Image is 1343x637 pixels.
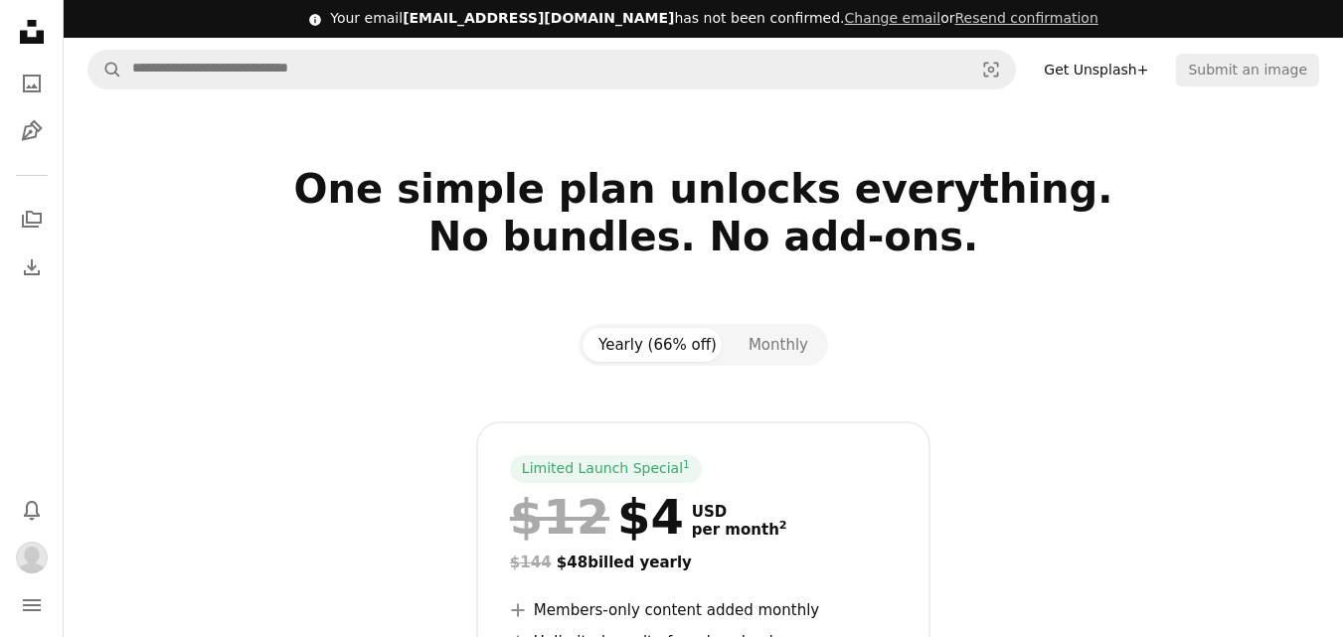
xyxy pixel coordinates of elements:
span: [EMAIL_ADDRESS][DOMAIN_NAME] [403,10,674,26]
div: Your email has not been confirmed. [330,9,1098,29]
a: Illustrations [12,111,52,151]
button: Monthly [733,328,824,362]
span: or [844,10,1097,26]
button: Submit an image [1176,54,1319,85]
img: website_grey.svg [32,52,48,68]
a: Change email [844,10,940,26]
img: Avatar of user Galib Shan [16,542,48,573]
button: Visual search [967,51,1015,88]
button: Resend confirmation [954,9,1097,29]
a: Collections [12,200,52,239]
div: $4 [510,491,684,543]
form: Find visuals sitewide [87,50,1016,89]
button: Notifications [12,490,52,530]
a: 1 [679,459,694,479]
h2: One simple plan unlocks everything. No bundles. No add-ons. [87,165,1319,308]
img: tab_keywords_by_traffic_grey.svg [198,115,214,131]
button: Yearly (66% off) [583,328,733,362]
div: v 4.0.25 [56,32,97,48]
sup: 2 [779,519,787,532]
button: Menu [12,585,52,625]
div: Domain Overview [76,117,178,130]
li: Members-only content added monthly [510,598,897,622]
span: $144 [510,554,552,571]
div: $48 billed yearly [510,551,897,574]
img: logo_orange.svg [32,32,48,48]
sup: 1 [683,458,690,470]
a: Photos [12,64,52,103]
div: Limited Launch Special [510,455,702,483]
span: per month [692,521,787,539]
a: 2 [775,521,791,539]
a: Get Unsplash+ [1032,54,1160,85]
div: Domain: [DOMAIN_NAME] [52,52,219,68]
span: $12 [510,491,609,543]
div: Keywords by Traffic [220,117,335,130]
button: Search Unsplash [88,51,122,88]
img: tab_domain_overview_orange.svg [54,115,70,131]
span: USD [692,503,787,521]
a: Home — Unsplash [12,12,52,56]
a: Download History [12,247,52,287]
button: Profile [12,538,52,577]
